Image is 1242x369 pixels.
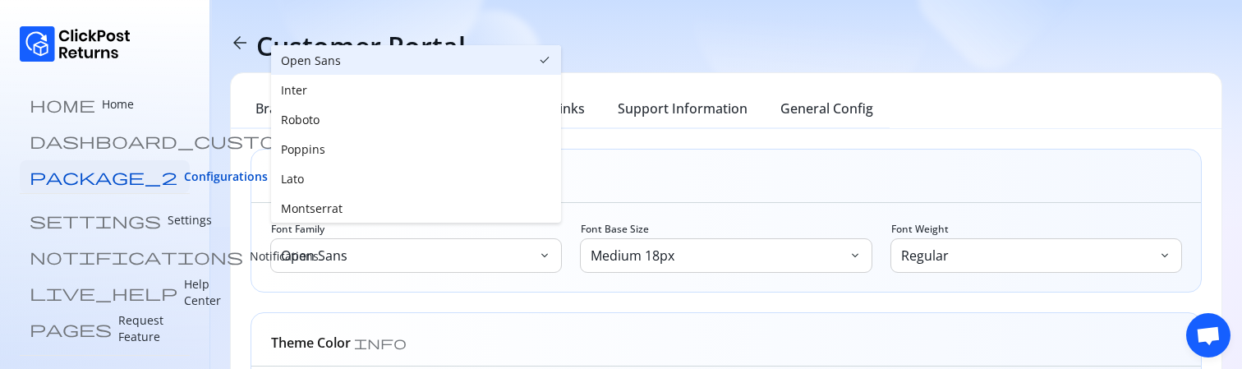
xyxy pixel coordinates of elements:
[250,248,319,265] p: Notifications
[30,168,177,185] span: package_2
[20,160,190,193] a: package_2 Configurations
[20,26,131,62] img: Logo
[102,96,134,113] p: Home
[118,312,180,345] p: Request Feature
[30,321,112,337] span: pages
[184,276,221,309] p: Help Center
[591,246,844,265] p: Medium 18px
[184,168,268,185] span: Configurations
[271,45,561,223] div: Open Sans
[891,239,1181,272] button: Regular
[271,45,561,75] button: Open Sans
[538,53,551,67] span: check
[230,33,250,53] span: arrow_back
[20,204,190,237] a: settings Settings
[256,30,466,62] h4: Customer Portal
[255,99,312,118] h6: Branding
[271,223,561,236] span: Font Family
[271,75,561,104] button: Inter
[271,164,561,193] button: Lato
[354,336,407,349] span: info
[20,124,190,157] a: dashboard_customize Returns Board
[20,240,190,273] a: notifications Notifications
[271,333,351,353] h6: Theme Color
[849,249,862,262] span: keyboard_arrow_down
[20,276,190,309] a: live_help Help Center
[901,246,1155,265] p: Regular
[581,223,871,236] span: Font Base Size
[281,246,535,265] p: Open Sans
[891,223,1181,236] span: Font Weight
[20,312,190,345] a: pages Request Feature
[30,96,95,113] span: home
[780,99,873,118] h6: General Config
[618,99,747,118] h6: Support Information
[271,239,561,272] button: Open Sans
[271,104,561,134] button: Roboto
[581,239,871,272] button: Medium 18px
[1186,313,1230,357] div: Open chat
[538,249,551,262] span: keyboard_arrow_down
[271,193,561,223] button: Montserrat
[20,88,190,121] a: home Home
[1158,249,1171,262] span: keyboard_arrow_down
[30,284,177,301] span: live_help
[30,132,342,149] span: dashboard_customize
[271,134,561,164] button: Poppins
[30,212,161,228] span: settings
[30,248,243,265] span: notifications
[168,212,212,228] p: Settings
